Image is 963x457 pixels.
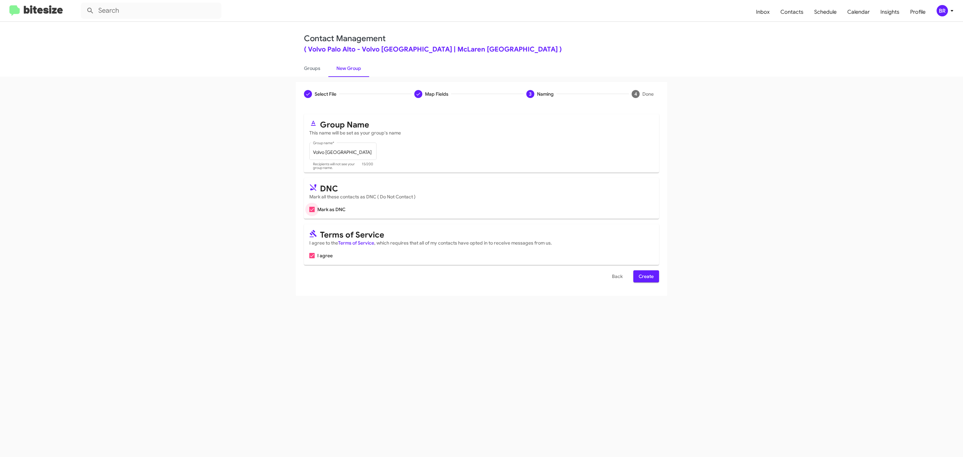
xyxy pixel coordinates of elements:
[328,60,369,77] a: New Group
[296,60,328,77] a: Groups
[633,270,659,282] button: Create
[309,193,654,200] mat-card-subtitle: Mark all these contacts as DNC ( Do Not Contact )
[313,162,358,170] mat-hint: Recipients will not see your group name.
[612,270,623,282] span: Back
[875,2,905,22] a: Insights
[304,33,386,43] a: Contact Management
[304,46,659,53] div: ( Volvo Palo Alto - Volvo [GEOGRAPHIC_DATA] | McLaren [GEOGRAPHIC_DATA] )
[309,183,654,192] mat-card-title: DNC
[309,230,654,238] mat-card-title: Terms of Service
[338,240,374,246] a: Terms of Service
[809,2,842,22] a: Schedule
[317,252,333,260] span: I agree
[81,3,221,19] input: Search
[309,240,654,246] mat-card-subtitle: I agree to the , which requires that all of my contacts have opted in to receive messages from us.
[639,270,654,282] span: Create
[905,2,931,22] a: Profile
[313,150,373,155] input: Placeholder
[309,129,654,136] mat-card-subtitle: This name will be set as your group's name
[775,2,809,22] a: Contacts
[842,2,875,22] a: Calendar
[309,119,654,128] mat-card-title: Group Name
[317,205,345,213] span: Mark as DNC
[607,270,628,282] button: Back
[751,2,775,22] a: Inbox
[937,5,948,16] div: BR
[931,5,956,16] button: BR
[362,162,373,170] mat-hint: 15/200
